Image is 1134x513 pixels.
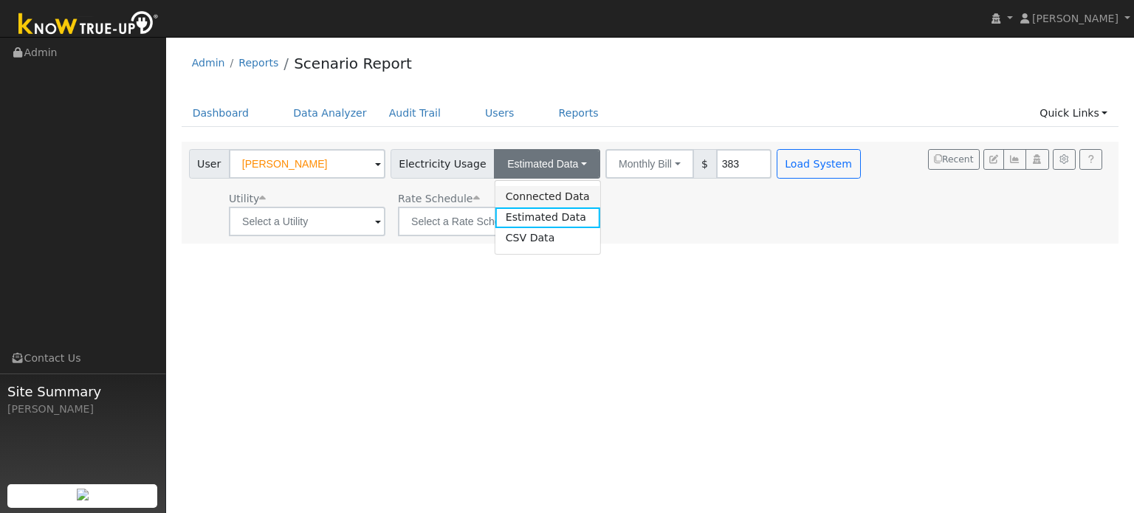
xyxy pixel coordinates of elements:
a: Audit Trail [378,100,452,127]
span: Alias: None [398,193,479,204]
a: Quick Links [1028,100,1118,127]
div: Utility [229,191,385,207]
img: Know True-Up [11,8,166,41]
span: $ [693,149,717,179]
button: Monthly Bill [605,149,694,179]
a: Estimated Data [495,207,600,228]
span: Electricity Usage [391,149,495,179]
button: Load System [777,149,861,179]
a: Scenario Report [294,55,412,72]
a: Dashboard [182,100,261,127]
button: Edit User [983,149,1004,170]
img: retrieve [77,489,89,500]
a: Admin [192,57,225,69]
a: Users [474,100,526,127]
span: User [189,149,230,179]
input: Select a User [229,149,385,179]
span: [PERSON_NAME] [1032,13,1118,24]
a: CSV Data [495,228,600,249]
a: Reports [238,57,278,69]
button: Recent [928,149,980,170]
input: Select a Utility [229,207,385,236]
button: Estimated Data [494,149,600,179]
a: Help Link [1079,149,1102,170]
a: Data Analyzer [282,100,378,127]
button: Login As [1025,149,1048,170]
a: Reports [548,100,610,127]
a: Connected Data [495,186,600,207]
div: [PERSON_NAME] [7,402,158,417]
button: Multi-Series Graph [1003,149,1026,170]
input: Select a Rate Schedule [398,207,554,236]
button: Settings [1053,149,1076,170]
span: Site Summary [7,382,158,402]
